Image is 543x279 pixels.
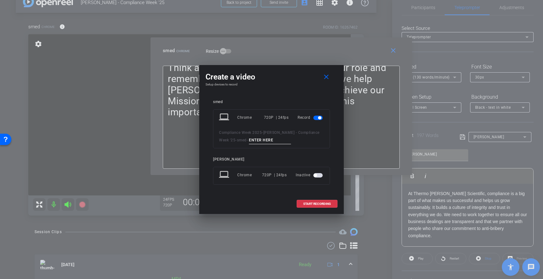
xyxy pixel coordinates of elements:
[235,138,237,142] span: -
[237,112,264,123] div: Chrome
[219,112,230,123] mat-icon: laptop
[219,169,230,181] mat-icon: laptop
[213,157,330,162] div: [PERSON_NAME]
[237,169,262,181] div: Chrome
[297,200,337,208] button: START RECORDING
[322,73,330,81] mat-icon: close
[249,136,291,144] input: ENTER HERE
[296,169,324,181] div: Inactive
[237,138,247,142] span: smed
[247,138,248,142] span: -
[219,130,262,135] span: Compliance Week 2025
[262,130,263,135] span: -
[264,112,289,123] div: 720P | 24fps
[206,83,337,86] h4: Setup devices to record
[262,169,287,181] div: 720P | 24fps
[303,202,331,205] span: START RECORDING
[219,130,320,142] span: [PERSON_NAME] - Compliance Week '25
[213,100,330,104] div: smed
[206,71,337,83] div: Create a video
[298,112,324,123] div: Record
